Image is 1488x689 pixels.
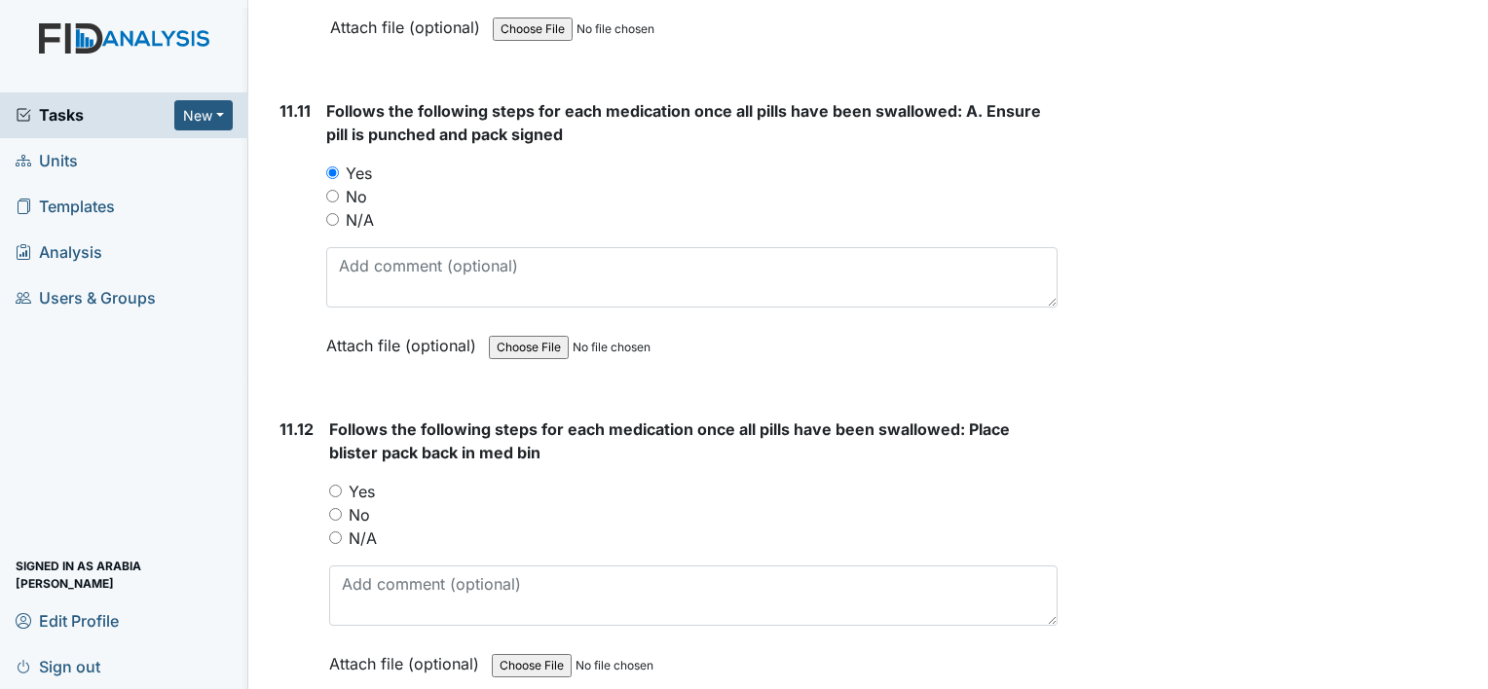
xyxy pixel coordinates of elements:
[330,5,488,39] label: Attach file (optional)
[349,526,377,550] label: N/A
[16,192,115,222] span: Templates
[16,237,102,268] span: Analysis
[326,190,339,202] input: No
[16,283,156,313] span: Users & Groups
[174,100,233,130] button: New
[329,485,342,497] input: Yes
[16,651,100,681] span: Sign out
[326,101,1041,144] span: Follows the following steps for each medication once all pills have been swallowed: A. Ensure pil...
[329,508,342,521] input: No
[16,605,119,635] span: Edit Profile
[16,103,174,127] a: Tasks
[326,166,339,179] input: Yes
[329,531,342,544] input: N/A
[326,323,484,357] label: Attach file (optional)
[16,146,78,176] span: Units
[326,213,339,226] input: N/A
[329,419,1010,462] span: Follows the following steps for each medication once all pills have been swallowed: Place blister...
[346,185,367,208] label: No
[329,641,487,675] label: Attach file (optional)
[16,560,233,590] span: Signed in as Arabia [PERSON_NAME]
[349,480,375,503] label: Yes
[279,99,311,123] label: 11.11
[346,162,372,185] label: Yes
[349,503,370,526] label: No
[346,208,374,232] label: N/A
[279,417,314,441] label: 11.12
